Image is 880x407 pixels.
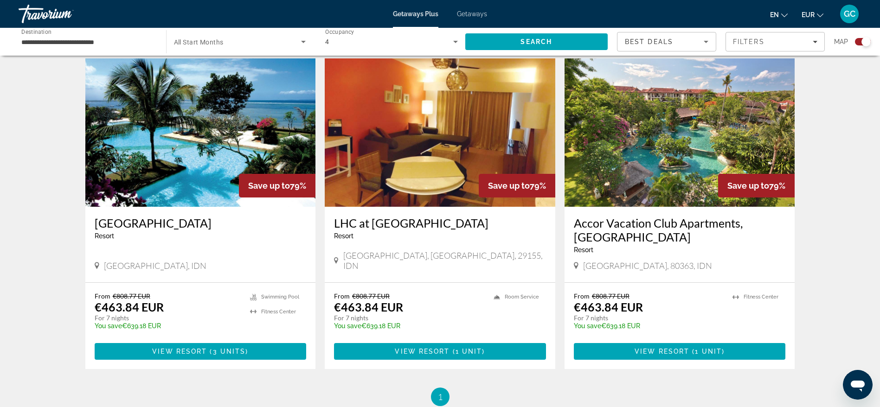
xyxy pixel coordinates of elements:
span: ( ) [207,348,248,355]
span: Search [520,38,552,45]
span: You save [574,322,601,330]
span: Resort [334,232,353,240]
span: Save up to [488,181,530,191]
a: LHC at [GEOGRAPHIC_DATA] [334,216,546,230]
img: Peninsula Beach Resort [85,58,316,207]
input: Select destination [21,37,154,48]
button: Change language [770,8,788,21]
span: Map [834,35,848,48]
span: EUR [802,11,815,19]
p: €463.84 EUR [95,300,164,314]
mat-select: Sort by [625,36,708,47]
span: Save up to [248,181,290,191]
span: 1 unit [695,348,722,355]
span: View Resort [395,348,450,355]
span: Best Deals [625,38,673,45]
img: LHC at Angsana Resort & Spa Bintan [325,58,555,207]
a: Getaways [457,10,487,18]
span: You save [95,322,122,330]
p: €639.18 EUR [574,322,724,330]
span: Occupancy [325,29,354,35]
div: 79% [718,174,795,197]
span: From [95,292,110,300]
div: 79% [239,174,315,197]
span: €808.77 EUR [352,292,390,300]
button: View Resort(3 units) [95,343,307,360]
span: All Start Months [174,38,224,46]
span: View Resort [635,348,689,355]
span: 1 [438,392,443,402]
button: Change currency [802,8,823,21]
p: For 7 nights [574,314,724,322]
img: Accor Vacation Club Apartments, Nusa Dua Bali [565,58,795,207]
button: User Menu [837,4,861,24]
span: GC [844,9,855,19]
a: Accor Vacation Club Apartments, [GEOGRAPHIC_DATA] [574,216,786,244]
p: For 7 nights [95,314,241,322]
p: For 7 nights [334,314,484,322]
span: Resort [95,232,114,240]
span: Room Service [505,294,539,300]
a: Travorium [19,2,111,26]
span: en [770,11,779,19]
button: Filters [726,32,825,51]
a: Getaways Plus [393,10,438,18]
p: €639.18 EUR [334,322,484,330]
span: From [334,292,350,300]
span: Fitness Center [744,294,778,300]
span: [GEOGRAPHIC_DATA], [GEOGRAPHIC_DATA], 29155, IDN [343,250,546,271]
span: Save up to [727,181,769,191]
span: ( ) [689,348,725,355]
button: View Resort(1 unit) [334,343,546,360]
span: Swimming Pool [261,294,299,300]
nav: Pagination [85,388,795,406]
div: 79% [479,174,555,197]
span: Resort [574,246,593,254]
span: View Resort [152,348,207,355]
iframe: Poga, lai palaistu ziņojumapmaiņas logu [843,370,873,400]
button: View Resort(1 unit) [574,343,786,360]
span: €808.77 EUR [592,292,629,300]
p: €463.84 EUR [334,300,403,314]
button: Search [465,33,608,50]
span: From [574,292,590,300]
span: [GEOGRAPHIC_DATA], IDN [104,261,206,271]
span: Filters [733,38,764,45]
a: [GEOGRAPHIC_DATA] [95,216,307,230]
span: Destination [21,28,51,35]
span: [GEOGRAPHIC_DATA], 80363, IDN [583,261,712,271]
span: 3 units [213,348,246,355]
p: €639.18 EUR [95,322,241,330]
span: ( ) [450,348,485,355]
span: 4 [325,38,329,45]
span: You save [334,322,361,330]
span: 1 unit [456,348,482,355]
span: €808.77 EUR [113,292,150,300]
p: €463.84 EUR [574,300,643,314]
span: Fitness Center [261,309,296,315]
